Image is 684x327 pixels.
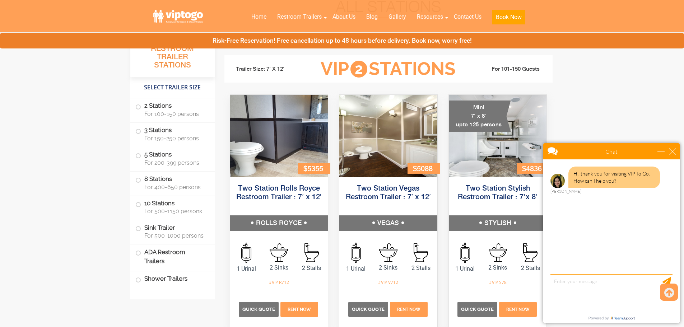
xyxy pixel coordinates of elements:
h5: STYLISH [449,215,547,231]
iframe: Live Chat Box [539,139,684,327]
span: Quick Quote [461,307,494,312]
img: an icon of sink [379,243,397,262]
a: Rent Now [280,305,319,312]
a: Two Station Rolls Royce Restroom Trailer : 7′ x 12′ [236,185,321,201]
a: Rent Now [498,305,538,312]
a: Book Now [487,9,531,29]
div: #VIP V712 [376,278,401,287]
img: an icon of sink [270,243,288,262]
a: Gallery [383,9,411,25]
span: For 500-1000 persons [144,232,206,239]
h5: VEGAS [339,215,437,231]
span: 1 Urinal [449,265,481,273]
span: 1 Urinal [339,265,372,273]
h5: ROLLS ROYCE [230,215,328,231]
div: #VIP R712 [266,278,292,287]
a: Blog [361,9,383,25]
div: $5088 [408,163,440,174]
img: an icon of urinal [460,243,470,263]
div: #VIP S78 [487,278,509,287]
label: 8 Stations [135,172,210,194]
span: For 500-1150 persons [144,208,206,215]
label: 10 Stations [135,196,210,218]
a: Resources [411,9,448,25]
span: Rent Now [397,307,420,312]
span: 2 Sinks [262,263,295,272]
li: For 101-150 Guests [467,65,548,74]
label: 3 Stations [135,123,210,145]
li: Trailer Size: 7' X 12' [229,59,310,80]
label: Sink Trailer [135,220,210,242]
span: Quick Quote [352,307,385,312]
a: Home [246,9,272,25]
span: For 200-399 persons [144,159,206,166]
h3: VIP Stations [310,59,467,79]
a: Restroom Trailers [272,9,327,25]
img: an icon of Stall [523,243,538,262]
label: 2 Stations [135,98,210,121]
span: 2 Sinks [372,263,405,272]
span: Rent Now [506,307,530,312]
span: Quick Quote [242,307,275,312]
div: $5355 [298,163,330,174]
img: Side view of two station restroom trailer with separate doors for males and females [339,95,437,177]
label: Shower Trailers [135,271,210,287]
span: 2 Stalls [295,264,328,272]
span: 2 Stalls [405,264,437,272]
h3: All Portable Restroom Trailer Stations [130,34,215,77]
img: an icon of Stall [304,243,319,262]
img: A mini restroom trailer with two separate stations and separate doors for males and females [449,95,547,177]
a: About Us [327,9,361,25]
span: 1 Urinal [230,265,263,273]
a: Two Station Vegas Restroom Trailer : 7′ x 12′ [346,185,431,201]
img: an icon of urinal [351,243,361,263]
div: Mini 7' x 8' upto 125 persons [449,101,511,132]
a: Quick Quote [239,305,280,312]
img: an icon of Stall [414,243,428,262]
img: Side view of two station restroom trailer with separate doors for males and females [230,95,328,177]
span: For 100-150 persons [144,111,206,117]
img: an icon of urinal [241,243,251,263]
div: $4836 [517,163,549,174]
span: For 400-650 persons [144,184,206,191]
label: 5 Stations [135,147,210,169]
a: Quick Quote [348,305,389,312]
a: Contact Us [448,9,487,25]
label: ADA Restroom Trailers [135,244,210,269]
span: 2 [350,61,367,78]
span: 2 Sinks [481,263,514,272]
button: Book Now [492,10,525,24]
img: an icon of sink [489,243,507,262]
a: Rent Now [389,305,428,312]
h4: Select Trailer Size [130,81,215,94]
span: 2 Stalls [514,264,547,272]
a: Quick Quote [457,305,498,312]
span: For 150-250 persons [144,135,206,142]
span: Rent Now [288,307,311,312]
a: Two Station Stylish Restroom Trailer : 7’x 8′ [458,185,537,201]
